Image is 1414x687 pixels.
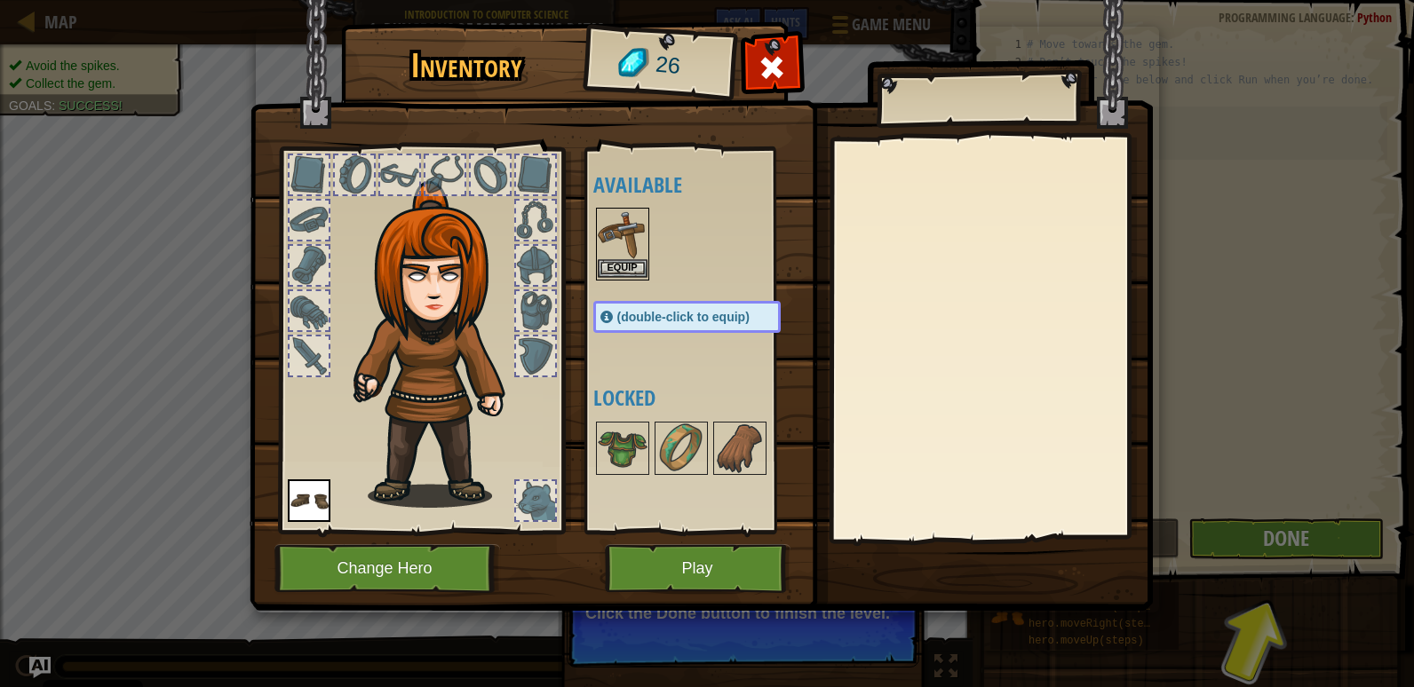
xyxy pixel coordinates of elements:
[593,386,816,409] h4: Locked
[353,47,580,84] h1: Inventory
[288,479,330,522] img: portrait.png
[274,544,500,593] button: Change Hero
[605,544,790,593] button: Play
[654,49,681,83] span: 26
[593,173,816,196] h4: Available
[715,423,765,473] img: portrait.png
[656,423,706,473] img: portrait.png
[598,209,647,259] img: portrait.png
[598,259,647,278] button: Equip
[617,310,750,324] span: (double-click to equip)
[598,423,647,473] img: portrait.png
[346,181,536,508] img: hair_f2.png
